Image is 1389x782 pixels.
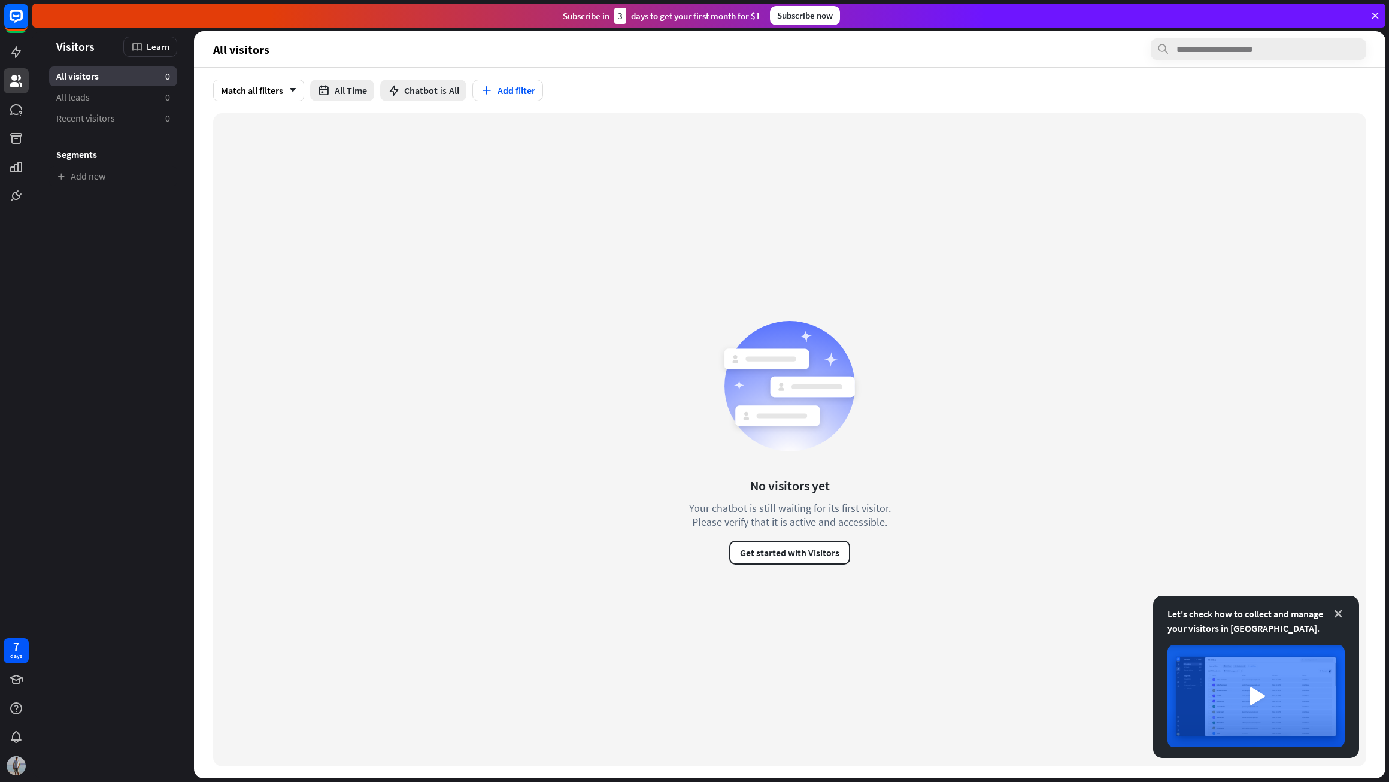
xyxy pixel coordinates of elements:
[49,108,177,128] a: Recent visitors 0
[1167,645,1345,747] img: image
[563,8,760,24] div: Subscribe in days to get your first month for $1
[213,80,304,101] div: Match all filters
[1167,607,1345,635] div: Let's check how to collect and manage your visitors in [GEOGRAPHIC_DATA].
[10,652,22,660] div: days
[449,84,459,96] span: All
[56,91,90,104] span: All leads
[440,84,447,96] span: is
[147,41,169,52] span: Learn
[213,43,269,56] span: All visitors
[165,112,170,125] aside: 0
[667,501,912,529] div: Your chatbot is still waiting for its first visitor. Please verify that it is active and accessible.
[750,477,830,494] div: No visitors yet
[10,5,46,41] button: Open LiveChat chat widget
[49,148,177,160] h3: Segments
[13,641,19,652] div: 7
[729,541,850,565] button: Get started with Visitors
[404,84,438,96] span: Chatbot
[4,638,29,663] a: 7 days
[165,70,170,83] aside: 0
[165,91,170,104] aside: 0
[614,8,626,24] div: 3
[770,6,840,25] div: Subscribe now
[56,70,99,83] span: All visitors
[283,87,296,94] i: arrow_down
[56,112,115,125] span: Recent visitors
[310,80,374,101] button: All Time
[49,87,177,107] a: All leads 0
[56,40,95,53] span: Visitors
[49,166,177,186] a: Add new
[472,80,543,101] button: Add filter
